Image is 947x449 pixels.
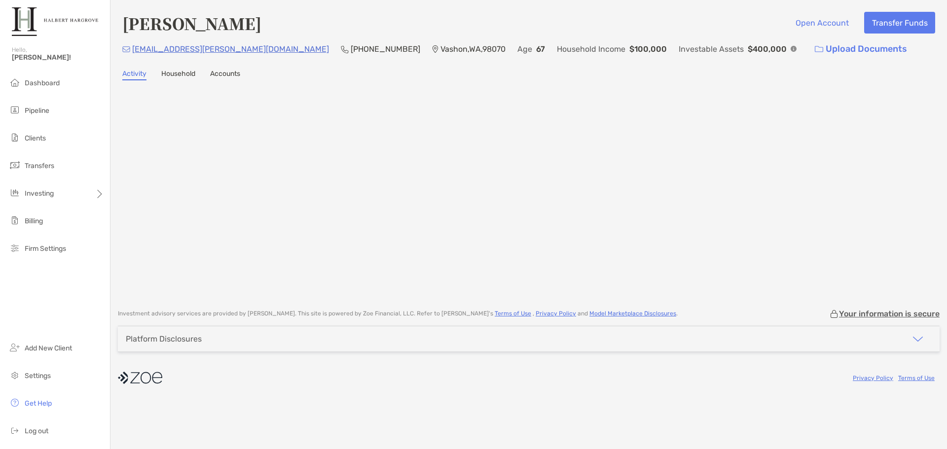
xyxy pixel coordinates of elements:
a: Accounts [210,69,240,80]
img: button icon [815,46,823,53]
img: get-help icon [9,397,21,409]
span: Get Help [25,399,52,408]
p: $400,000 [748,43,787,55]
img: logout icon [9,424,21,436]
img: Zoe Logo [12,4,98,39]
span: Investing [25,189,54,198]
p: [EMAIL_ADDRESS][PERSON_NAME][DOMAIN_NAME] [132,43,329,55]
a: Household [161,69,195,80]
button: Open Account [788,12,856,34]
img: add_new_client icon [9,342,21,353]
span: Transfers [25,162,54,170]
span: Add New Client [25,344,72,352]
img: firm-settings icon [9,242,21,254]
img: investing icon [9,187,21,199]
img: dashboard icon [9,76,21,88]
p: Household Income [557,43,625,55]
a: Privacy Policy [536,310,576,317]
span: Dashboard [25,79,60,87]
img: Location Icon [432,45,438,53]
p: 67 [536,43,545,55]
img: company logo [118,367,162,389]
p: [PHONE_NUMBER] [351,43,420,55]
img: clients icon [9,132,21,143]
img: Info Icon [791,46,797,52]
img: settings icon [9,369,21,381]
span: Pipeline [25,106,49,115]
img: billing icon [9,214,21,226]
span: Firm Settings [25,244,66,253]
span: [PERSON_NAME]! [12,53,104,62]
p: Age [517,43,532,55]
a: Terms of Use [495,310,531,317]
span: Clients [25,134,46,142]
img: icon arrow [912,333,924,345]
p: $100,000 [629,43,667,55]
a: Activity [122,69,146,80]
img: pipeline icon [9,104,21,116]
p: Investment advisory services are provided by [PERSON_NAME] . This site is powered by Zoe Financia... [118,310,678,317]
div: Platform Disclosures [126,334,202,344]
span: Billing [25,217,43,225]
a: Privacy Policy [853,375,893,381]
a: Model Marketplace Disclosures [589,310,676,317]
img: Email Icon [122,46,130,52]
p: Your information is secure [839,309,940,318]
a: Terms of Use [898,375,935,381]
button: Transfer Funds [864,12,935,34]
img: Phone Icon [341,45,349,53]
a: Upload Documents [808,38,913,60]
img: transfers icon [9,159,21,171]
p: Vashon , WA , 98070 [440,43,506,55]
h4: [PERSON_NAME] [122,12,261,35]
span: Settings [25,372,51,380]
p: Investable Assets [679,43,744,55]
span: Log out [25,427,48,435]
